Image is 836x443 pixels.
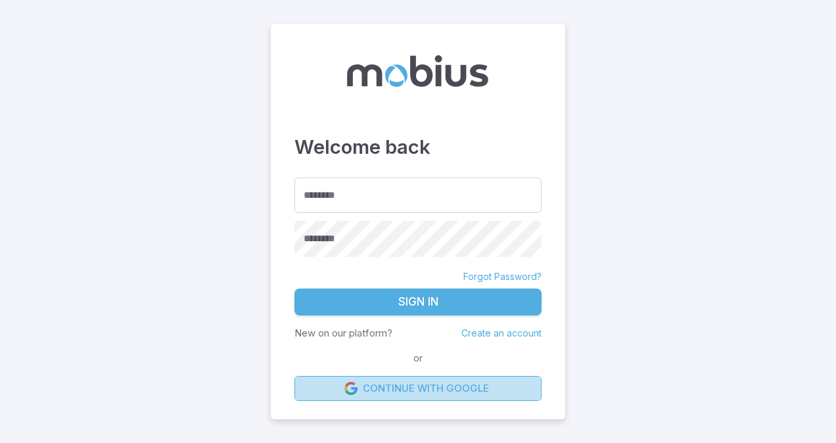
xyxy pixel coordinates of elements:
[463,270,542,283] a: Forgot Password?
[294,326,392,340] p: New on our platform?
[410,351,426,365] span: or
[294,376,542,401] a: Continue with Google
[461,327,542,338] a: Create an account
[294,289,542,316] button: Sign In
[294,133,542,162] h3: Welcome back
